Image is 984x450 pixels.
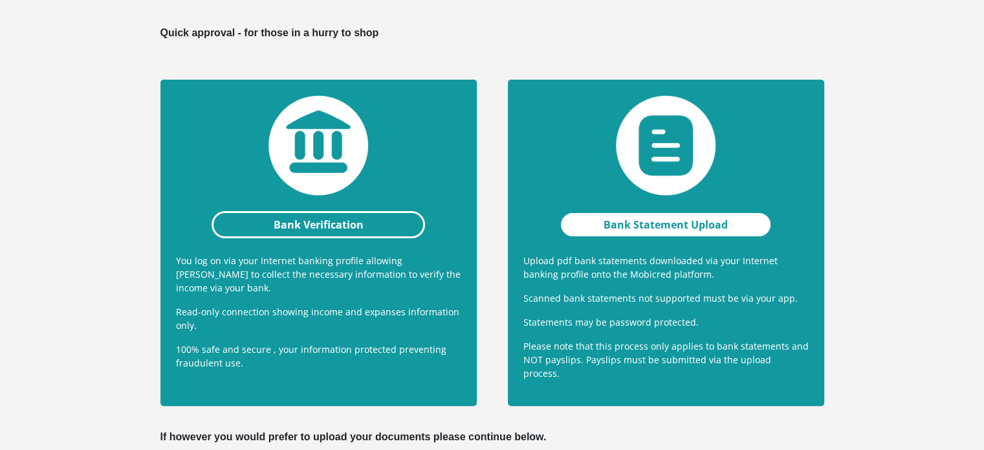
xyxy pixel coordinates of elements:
p: Upload pdf bank statements downloaded via your Internet banking profile onto the Mobicred platform. [523,254,809,281]
img: bank-verification.png [268,95,368,196]
p: You log on via your Internet banking profile allowing [PERSON_NAME] to collect the necessary info... [176,254,461,295]
a: Bank Verification [212,211,426,238]
a: Bank Statement Upload [559,211,773,238]
b: Quick approval - for those in a hurry to shop [160,27,379,38]
p: Read-only connection showing income and expanses information only. [176,305,461,332]
p: Scanned bank statements not supported must be via your app. [523,291,809,305]
p: Please note that this process only applies to bank statements and NOT payslips. Payslips must be ... [523,339,809,380]
p: 100% safe and secure , your information protected preventing fraudulent use. [176,343,461,370]
img: statement-upload.png [616,95,716,196]
p: Statements may be password protected. [523,315,809,329]
b: If however you would prefer to upload your documents please continue below. [160,431,547,442]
